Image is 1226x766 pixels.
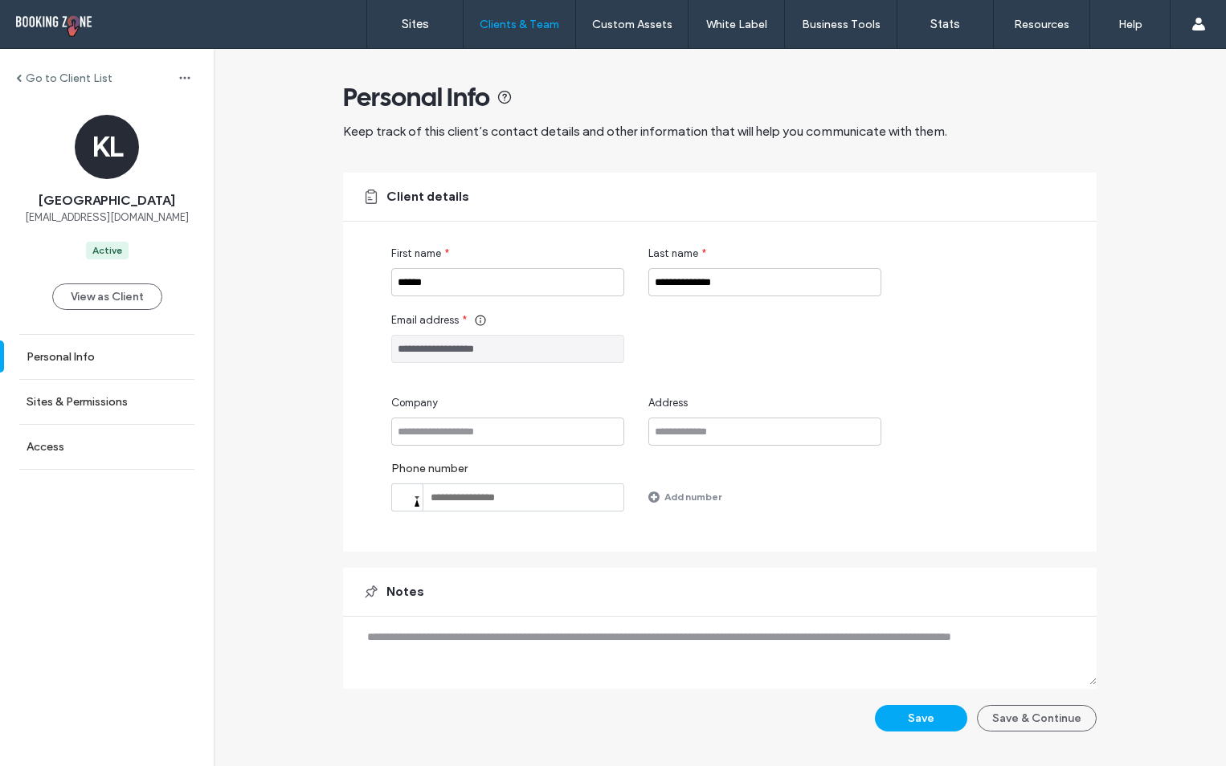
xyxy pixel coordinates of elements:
[648,418,881,446] input: Address
[386,188,469,206] span: Client details
[27,350,95,364] label: Personal Info
[802,18,881,31] label: Business Tools
[930,17,960,31] label: Stats
[402,17,429,31] label: Sites
[27,440,64,454] label: Access
[343,124,947,139] span: Keep track of this client’s contact details and other information that will help you communicate ...
[480,18,559,31] label: Clients & Team
[977,705,1097,731] button: Save & Continue
[386,583,424,601] span: Notes
[875,705,967,731] button: Save
[39,192,175,210] span: [GEOGRAPHIC_DATA]
[36,11,69,26] span: Help
[648,268,881,296] input: Last name
[391,418,624,446] input: Company
[664,483,721,511] label: Add number
[1014,18,1069,31] label: Resources
[391,335,624,363] input: Email address
[592,18,672,31] label: Custom Assets
[52,283,162,310] button: View as Client
[75,115,139,179] div: KL
[27,395,128,409] label: Sites & Permissions
[25,210,189,226] span: [EMAIL_ADDRESS][DOMAIN_NAME]
[391,462,624,483] label: Phone number
[391,268,624,296] input: First name
[391,246,441,262] span: First name
[391,395,438,411] span: Company
[343,81,490,113] span: Personal Info
[1118,18,1142,31] label: Help
[648,395,688,411] span: Address
[706,18,767,31] label: White Label
[92,243,122,258] div: Active
[648,246,698,262] span: Last name
[26,71,112,85] label: Go to Client List
[391,312,459,328] span: Email address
